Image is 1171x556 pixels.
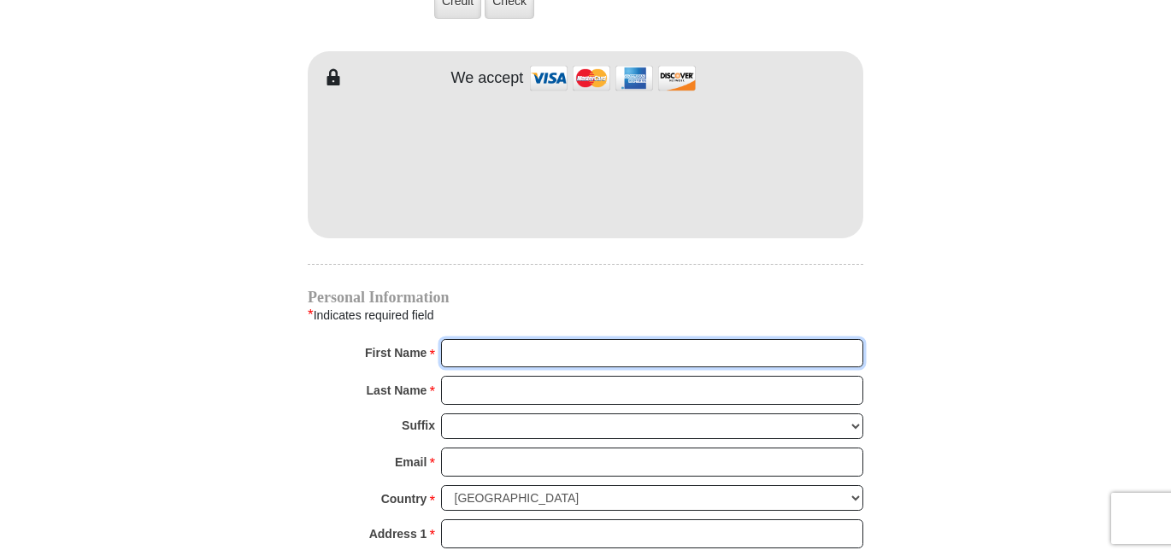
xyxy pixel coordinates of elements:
strong: Country [381,487,427,511]
strong: Last Name [367,378,427,402]
strong: Address 1 [369,522,427,546]
img: credit cards accepted [527,60,698,97]
div: Indicates required field [308,304,863,326]
strong: First Name [365,341,427,365]
strong: Email [395,450,427,474]
h4: Personal Information [308,290,863,304]
h4: We accept [451,69,524,88]
strong: Suffix [402,413,435,437]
